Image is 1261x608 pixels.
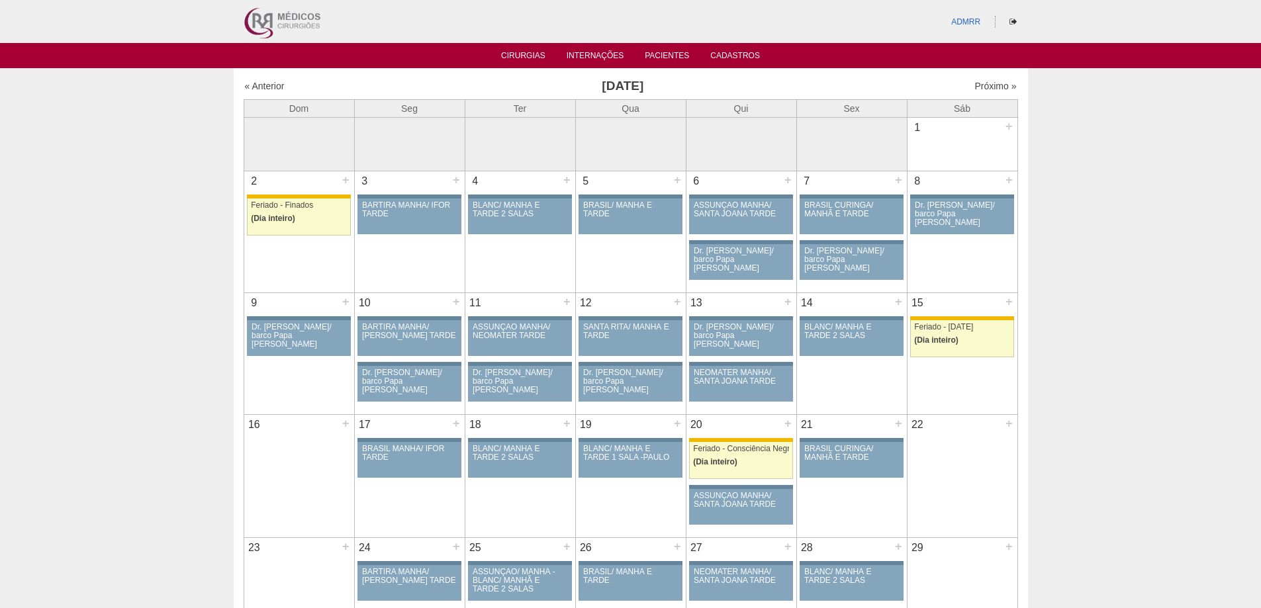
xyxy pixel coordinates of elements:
div: Feriado - Consciência Negra [693,445,789,453]
div: 4 [465,171,486,191]
div: + [451,293,462,310]
a: SANTA RITA/ MANHÃ E TARDE [579,320,682,356]
div: 27 [686,538,707,558]
a: Pacientes [645,51,689,64]
div: Key: Aviso [579,438,682,442]
th: Qua [575,99,686,117]
div: BLANC/ MANHÃ E TARDE 1 SALA -PAULO [583,445,678,462]
div: 26 [576,538,596,558]
a: Dr. [PERSON_NAME]/ barco Papa [PERSON_NAME] [689,244,792,280]
a: BLANC/ MANHÃ E TARDE 2 SALAS [468,442,571,478]
div: + [340,293,351,310]
div: Key: Aviso [468,438,571,442]
div: SANTA RITA/ MANHÃ E TARDE [583,323,678,340]
div: Key: Feriado [247,195,350,198]
th: Dom [244,99,354,117]
a: Feriado - [DATE] (Dia inteiro) [910,320,1013,357]
span: (Dia inteiro) [914,335,958,345]
div: + [782,171,794,189]
div: Key: Aviso [689,362,792,366]
div: Key: Aviso [579,561,682,565]
div: Key: Aviso [689,195,792,198]
a: Dr. [PERSON_NAME]/ barco Papa [PERSON_NAME] [800,244,903,280]
div: BLANC/ MANHÃ E TARDE 2 SALAS [804,323,899,340]
div: + [1004,415,1015,432]
div: + [1004,538,1015,555]
div: BRASIL MANHÃ/ IFOR TARDE [362,445,457,462]
div: ASSUNÇÃO MANHÃ/ NEOMATER TARDE [473,323,567,340]
a: Feriado - Finados (Dia inteiro) [247,198,350,236]
div: + [672,293,683,310]
div: NEOMATER MANHÃ/ SANTA JOANA TARDE [694,369,788,386]
div: Key: Aviso [800,195,903,198]
div: Key: Aviso [357,362,461,366]
div: Dr. [PERSON_NAME]/ barco Papa [PERSON_NAME] [694,323,788,349]
div: 8 [908,171,928,191]
a: Cirurgias [501,51,545,64]
h3: [DATE] [430,77,816,96]
div: NEOMATER MANHÃ/ SANTA JOANA TARDE [694,568,788,585]
div: + [561,293,573,310]
th: Seg [354,99,465,117]
a: Dr. [PERSON_NAME]/ barco Papa [PERSON_NAME] [910,198,1013,234]
div: + [782,293,794,310]
div: 23 [244,538,265,558]
div: 29 [908,538,928,558]
div: + [893,293,904,310]
a: Dr. [PERSON_NAME]/ barco Papa [PERSON_NAME] [468,366,571,402]
div: BLANC/ MANHÃ E TARDE 2 SALAS [804,568,899,585]
a: Dr. [PERSON_NAME]/ barco Papa [PERSON_NAME] [357,366,461,402]
div: BRASIL CURINGA/ MANHÃ E TARDE [804,445,899,462]
a: BRASIL/ MANHÃ E TARDE [579,565,682,601]
div: 22 [908,415,928,435]
div: + [561,415,573,432]
div: + [1004,293,1015,310]
div: 21 [797,415,817,435]
a: Dr. [PERSON_NAME]/ barco Papa [PERSON_NAME] [689,320,792,356]
div: ASSUNÇÃO MANHÃ/ SANTA JOANA TARDE [694,492,788,509]
div: Key: Aviso [689,316,792,320]
div: + [451,171,462,189]
div: Key: Aviso [800,316,903,320]
a: NEOMATER MANHÃ/ SANTA JOANA TARDE [689,366,792,402]
div: 28 [797,538,817,558]
span: (Dia inteiro) [693,457,737,466]
a: Internações [567,51,624,64]
div: + [451,415,462,432]
div: Key: Aviso [800,438,903,442]
div: Key: Aviso [579,362,682,366]
div: Key: Aviso [247,316,350,320]
div: Dr. [PERSON_NAME]/ barco Papa [PERSON_NAME] [362,369,457,395]
span: (Dia inteiro) [251,214,295,223]
div: 13 [686,293,707,313]
div: Key: Aviso [468,316,571,320]
a: BLANC/ MANHÃ E TARDE 2 SALAS [800,565,903,601]
div: ASSUNÇÃO MANHÃ/ SANTA JOANA TARDE [694,201,788,218]
div: 5 [576,171,596,191]
div: 2 [244,171,265,191]
div: Feriado - [DATE] [914,323,1010,331]
div: Key: Aviso [579,316,682,320]
div: 10 [355,293,375,313]
a: NEOMATER MANHÃ/ SANTA JOANA TARDE [689,565,792,601]
div: BARTIRA MANHÃ/ IFOR TARDE [362,201,457,218]
div: + [1004,171,1015,189]
a: ASSUNÇÃO MANHÃ/ SANTA JOANA TARDE [689,489,792,525]
div: BLANC/ MANHÃ E TARDE 2 SALAS [473,201,567,218]
div: + [672,538,683,555]
div: Key: Aviso [800,240,903,244]
div: Key: Aviso [357,561,461,565]
th: Qui [686,99,796,117]
div: 19 [576,415,596,435]
div: ASSUNÇÃO/ MANHÃ -BLANC/ MANHÃ E TARDE 2 SALAS [473,568,567,594]
a: Próximo » [974,81,1016,91]
div: Dr. [PERSON_NAME]/ barco Papa [PERSON_NAME] [583,369,678,395]
div: Key: Feriado [910,316,1013,320]
a: BLANC/ MANHÃ E TARDE 1 SALA -PAULO [579,442,682,478]
a: BARTIRA MANHÃ/ [PERSON_NAME] TARDE [357,565,461,601]
div: Key: Aviso [468,362,571,366]
div: Dr. [PERSON_NAME]/ barco Papa [PERSON_NAME] [915,201,1009,228]
a: BARTIRA MANHÃ/ IFOR TARDE [357,198,461,234]
div: + [561,538,573,555]
div: Feriado - Finados [251,201,347,210]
